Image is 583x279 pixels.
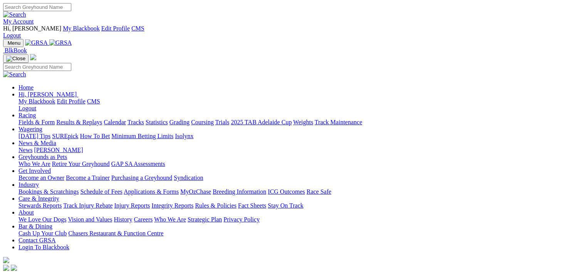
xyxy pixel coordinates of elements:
[80,188,122,195] a: Schedule of Fees
[101,25,130,32] a: Edit Profile
[268,188,305,195] a: ICG Outcomes
[18,188,79,195] a: Bookings & Scratchings
[8,40,20,46] span: Menu
[111,161,165,167] a: GAP SA Assessments
[18,98,55,105] a: My Blackbook
[18,223,52,230] a: Bar & Dining
[293,119,313,125] a: Weights
[170,119,190,125] a: Grading
[111,133,173,139] a: Minimum Betting Limits
[18,237,55,243] a: Contact GRSA
[57,98,86,105] a: Edit Profile
[18,98,580,112] div: Hi, [PERSON_NAME]
[151,202,193,209] a: Integrity Reports
[114,202,150,209] a: Injury Reports
[66,174,110,181] a: Become a Trainer
[18,174,64,181] a: Become an Owner
[180,188,211,195] a: MyOzChase
[5,47,27,54] span: BlkBook
[104,119,126,125] a: Calendar
[131,25,144,32] a: CMS
[231,119,292,125] a: 2025 TAB Adelaide Cup
[111,174,172,181] a: Purchasing a Greyhound
[68,230,163,237] a: Chasers Restaurant & Function Centre
[34,147,83,153] a: [PERSON_NAME]
[3,265,9,271] img: facebook.svg
[18,91,78,98] a: Hi, [PERSON_NAME]
[18,140,56,146] a: News & Media
[215,119,229,125] a: Trials
[18,161,580,167] div: Greyhounds as Pets
[18,202,580,209] div: Care & Integrity
[175,133,193,139] a: Isolynx
[306,188,331,195] a: Race Safe
[6,56,25,62] img: Close
[3,3,71,11] input: Search
[18,244,69,250] a: Login To Blackbook
[18,230,580,237] div: Bar & Dining
[195,202,237,209] a: Rules & Policies
[18,105,36,112] a: Logout
[3,47,27,54] a: BlkBook
[18,174,580,181] div: Get Involved
[238,202,266,209] a: Fact Sheets
[223,216,260,223] a: Privacy Policy
[18,167,51,174] a: Get Involved
[56,119,102,125] a: Results & Replays
[87,98,100,105] a: CMS
[18,133,50,139] a: [DATE] Tips
[63,25,100,32] a: My Blackbook
[3,25,580,39] div: My Account
[18,195,59,202] a: Care & Integrity
[18,161,50,167] a: Who We Are
[3,11,26,18] img: Search
[68,216,112,223] a: Vision and Values
[18,188,580,195] div: Industry
[134,216,153,223] a: Careers
[49,39,72,46] img: GRSA
[11,265,17,271] img: twitter.svg
[63,202,113,209] a: Track Injury Rebate
[3,54,29,63] button: Toggle navigation
[268,202,303,209] a: Stay On Track
[128,119,144,125] a: Tracks
[18,181,39,188] a: Industry
[18,230,67,237] a: Cash Up Your Club
[3,25,61,32] span: Hi, [PERSON_NAME]
[18,84,34,91] a: Home
[3,18,34,25] a: My Account
[18,119,580,126] div: Racing
[114,216,132,223] a: History
[18,202,62,209] a: Stewards Reports
[18,112,36,118] a: Racing
[18,119,55,125] a: Fields & Form
[18,154,67,160] a: Greyhounds as Pets
[146,119,168,125] a: Statistics
[188,216,222,223] a: Strategic Plan
[3,257,9,263] img: logo-grsa-white.png
[154,216,186,223] a: Who We Are
[18,216,66,223] a: We Love Our Dogs
[18,91,77,98] span: Hi, [PERSON_NAME]
[18,126,42,132] a: Wagering
[213,188,266,195] a: Breeding Information
[18,147,32,153] a: News
[25,39,48,46] img: GRSA
[191,119,214,125] a: Coursing
[30,54,36,60] img: logo-grsa-white.png
[80,133,110,139] a: How To Bet
[3,63,71,71] input: Search
[174,174,203,181] a: Syndication
[3,71,26,78] img: Search
[18,216,580,223] div: About
[18,133,580,140] div: Wagering
[124,188,179,195] a: Applications & Forms
[52,133,78,139] a: SUREpick
[315,119,362,125] a: Track Maintenance
[52,161,110,167] a: Retire Your Greyhound
[3,39,24,47] button: Toggle navigation
[3,32,21,39] a: Logout
[18,209,34,216] a: About
[18,147,580,154] div: News & Media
